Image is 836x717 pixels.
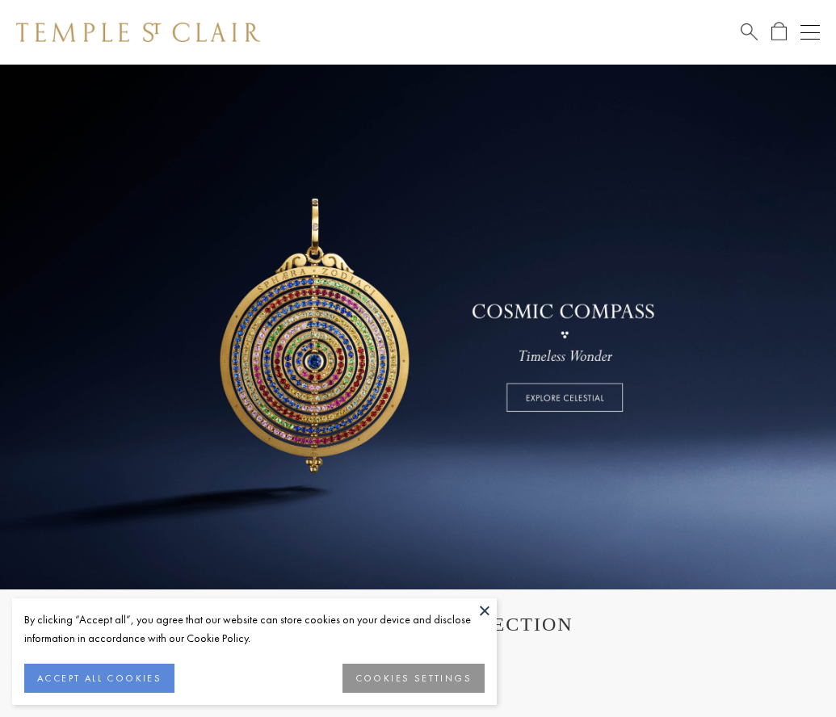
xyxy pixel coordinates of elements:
div: By clicking “Accept all”, you agree that our website can store cookies on your device and disclos... [24,610,485,648]
img: Temple St. Clair [16,23,260,42]
button: Open navigation [800,23,820,42]
a: Search [741,22,758,42]
button: COOKIES SETTINGS [342,664,485,693]
a: Open Shopping Bag [771,22,787,42]
button: ACCEPT ALL COOKIES [24,664,174,693]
